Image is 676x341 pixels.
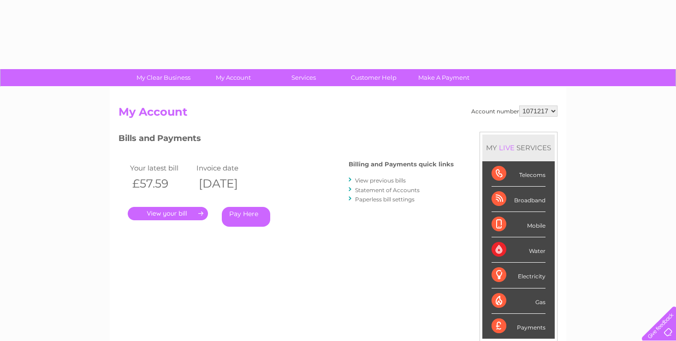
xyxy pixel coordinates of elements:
[119,106,557,123] h2: My Account
[336,69,412,86] a: Customer Help
[492,212,546,237] div: Mobile
[128,207,208,220] a: .
[349,161,454,168] h4: Billing and Payments quick links
[471,106,557,117] div: Account number
[492,314,546,339] div: Payments
[196,69,272,86] a: My Account
[355,187,420,194] a: Statement of Accounts
[492,237,546,263] div: Water
[492,263,546,288] div: Electricity
[492,187,546,212] div: Broadband
[492,288,546,314] div: Gas
[128,174,194,193] th: £57.59
[128,162,194,174] td: Your latest bill
[194,174,261,193] th: [DATE]
[482,135,555,161] div: MY SERVICES
[355,177,406,184] a: View previous bills
[497,143,516,152] div: LIVE
[194,162,261,174] td: Invoice date
[222,207,270,227] a: Pay Here
[492,161,546,187] div: Telecoms
[119,132,454,148] h3: Bills and Payments
[355,196,415,203] a: Paperless bill settings
[266,69,342,86] a: Services
[406,69,482,86] a: Make A Payment
[125,69,202,86] a: My Clear Business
